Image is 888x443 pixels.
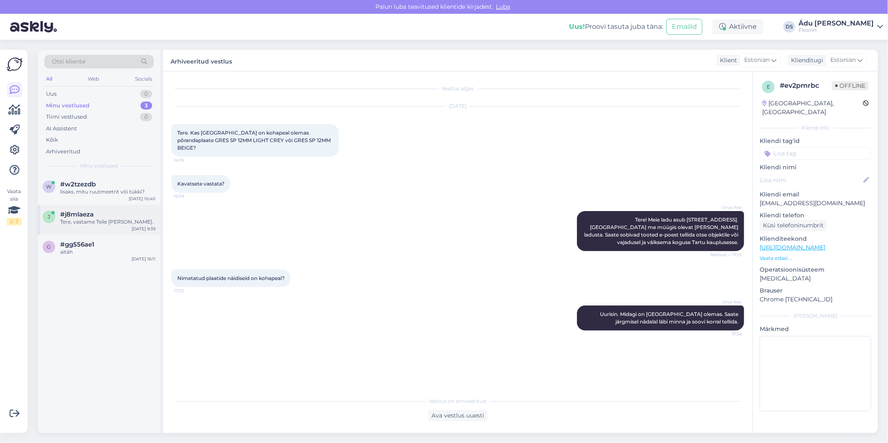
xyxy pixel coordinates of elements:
[44,74,54,84] div: All
[46,90,56,98] div: Uus
[132,226,156,232] div: [DATE] 9:39
[760,234,871,243] p: Klienditeekond
[760,176,862,185] input: Lisa nimi
[569,23,585,31] b: Uus!
[7,56,23,72] img: Askly Logo
[830,56,856,65] span: Estonian
[60,218,156,226] div: Tere, vastame Teile [PERSON_NAME].
[760,137,871,145] p: Kliendi tag'id
[60,181,96,188] span: #w2tzezdb
[174,157,205,163] span: 14:19
[760,312,871,320] div: [PERSON_NAME]
[60,188,156,196] div: lisaks, mitu ruutmeetrit või tükki?
[46,125,77,133] div: AI Assistent
[177,130,332,151] span: Tere. Kas [GEOGRAPHIC_DATA] on kohapeal olemas põrandaplaate GRES SP 12MM LIGHT CREY või GRES SP ...
[710,252,742,258] span: Nähtud ✓ 17:21
[760,190,871,199] p: Kliendi email
[46,183,52,190] span: w
[710,204,742,211] span: Urve Iher
[129,196,156,202] div: [DATE] 10:40
[767,84,770,90] span: e
[710,331,742,337] span: 17:38
[712,19,763,34] div: Aktiivne
[140,113,152,121] div: 0
[171,55,232,66] label: Arhiveeritud vestlus
[429,397,487,405] span: Vestlus on arhiveeritud
[7,188,22,225] div: Vaata siia
[799,20,874,27] div: Ädu [PERSON_NAME]
[760,265,871,274] p: Operatsioonisüsteem
[600,311,740,325] span: Uurisin. Midagi on [GEOGRAPHIC_DATA] olemas. Saate järgmisel nädalal läbi minna ja soovi korral t...
[799,20,883,33] a: Ädu [PERSON_NAME]Floorin
[799,27,874,33] div: Floorin
[569,22,663,32] div: Proovi tasuta juba täna:
[47,244,51,250] span: g
[788,56,823,65] div: Klienditugi
[780,81,832,91] div: # ev2pmrbc
[174,193,205,199] span: 16:39
[760,199,871,208] p: [EMAIL_ADDRESS][DOMAIN_NAME]
[710,299,742,305] span: Urve Iher
[760,286,871,295] p: Brauser
[760,295,871,304] p: Chrome [TECHNICAL_ID]
[174,288,205,294] span: 17:22
[783,21,795,33] div: DS
[762,99,863,117] div: [GEOGRAPHIC_DATA], [GEOGRAPHIC_DATA]
[46,136,58,144] div: Kõik
[760,255,871,262] p: Vaata edasi ...
[171,85,744,92] div: Vestlus algas
[744,56,770,65] span: Estonian
[760,163,871,172] p: Kliendi nimi
[133,74,154,84] div: Socials
[832,81,869,90] span: Offline
[760,244,825,251] a: [URL][DOMAIN_NAME]
[666,19,702,35] button: Emailid
[140,90,152,98] div: 0
[46,148,80,156] div: Arhiveeritud
[717,56,737,65] div: Klient
[760,274,871,283] p: [MEDICAL_DATA]
[493,3,513,10] span: Luba
[584,216,740,245] span: Tere! Meie ladu asub [STREET_ADDRESS]. [GEOGRAPHIC_DATA] me müügis olevat [PERSON_NAME] ladusta. ...
[760,124,871,132] div: Kliendi info
[7,218,22,225] div: 2 / 3
[46,113,87,121] div: Tiimi vestlused
[60,241,94,248] span: #gg556ae1
[177,181,225,187] span: Kavatsete vastata?
[132,256,156,262] div: [DATE] 16:11
[87,74,101,84] div: Web
[760,325,871,334] p: Märkmed
[760,211,871,220] p: Kliendi telefon
[140,102,152,110] div: 3
[60,211,94,218] span: #j8mlaeza
[428,410,487,421] div: Ava vestlus uuesti
[177,275,285,281] span: Nimetatud plaatide näidiseid on kohapeal?
[60,248,156,256] div: aitäh
[80,162,118,170] span: Minu vestlused
[760,220,827,231] div: Küsi telefoninumbrit
[46,102,89,110] div: Minu vestlused
[48,214,50,220] span: j
[760,147,871,160] input: Lisa tag
[52,57,85,66] span: Otsi kliente
[171,102,744,110] div: [DATE]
